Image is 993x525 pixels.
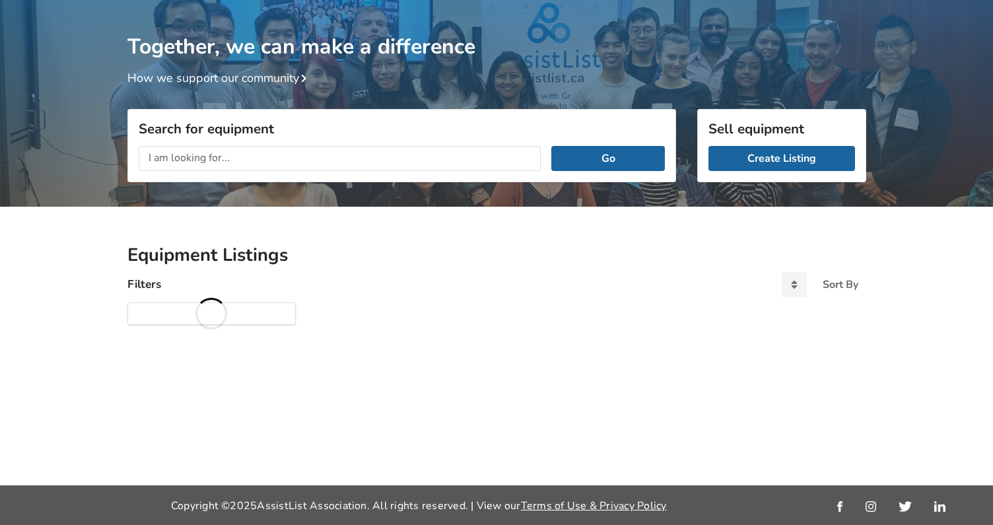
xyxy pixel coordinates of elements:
img: instagram_link [866,501,876,512]
h3: Search for equipment [139,120,665,137]
a: How we support our community [127,70,312,86]
h2: Equipment Listings [127,244,866,267]
h3: Sell equipment [708,120,855,137]
button: Go [551,146,664,171]
img: facebook_link [837,501,842,512]
a: Terms of Use & Privacy Policy [521,499,667,513]
img: twitter_link [899,501,911,512]
input: I am looking for... [139,146,541,171]
a: Create Listing [708,146,855,171]
h4: Filters [127,277,161,292]
div: Sort By [823,279,858,290]
img: linkedin_link [934,501,945,512]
